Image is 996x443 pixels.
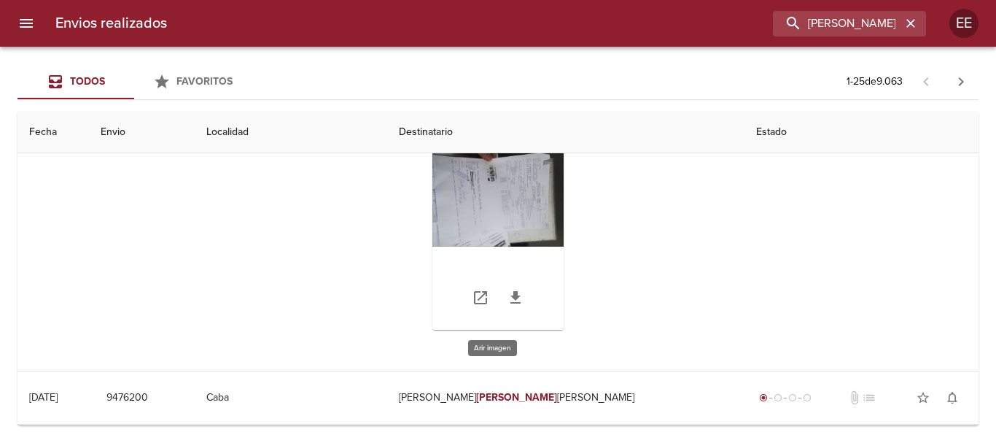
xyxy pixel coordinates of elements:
span: radio_button_unchecked [774,393,782,402]
button: Activar notificaciones [938,383,967,412]
span: Pagina anterior [909,74,944,88]
span: No tiene documentos adjuntos [847,390,862,405]
button: 9476200 [101,385,154,412]
em: [PERSON_NAME] [476,391,557,404]
button: menu [9,6,44,41]
th: Fecha [17,112,89,153]
a: Descargar [498,280,533,315]
div: Generado [756,390,814,405]
div: [DATE] [29,391,58,404]
span: Pagina siguiente [944,64,979,99]
div: EE [949,9,979,38]
a: Abrir [463,280,498,315]
button: Agregar a favoritos [909,383,938,412]
span: star_border [916,390,930,405]
th: Localidad [195,112,387,153]
span: No tiene pedido asociado [862,390,876,405]
input: buscar [773,11,901,36]
p: 1 - 25 de 9.063 [847,74,903,89]
span: radio_button_unchecked [803,393,812,402]
span: Todos [70,75,105,88]
span: radio_button_checked [759,393,768,402]
td: [PERSON_NAME] [PERSON_NAME] [387,371,744,424]
span: notifications_none [945,390,960,405]
span: Favoritos [176,75,233,88]
div: Abrir información de usuario [949,9,979,38]
h6: Envios realizados [55,12,167,35]
td: Caba [195,371,387,424]
th: Envio [89,112,195,153]
th: Estado [744,112,979,153]
span: radio_button_unchecked [788,393,797,402]
div: Tabs Envios [17,64,251,99]
span: 9476200 [106,389,148,407]
th: Destinatario [387,112,744,153]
